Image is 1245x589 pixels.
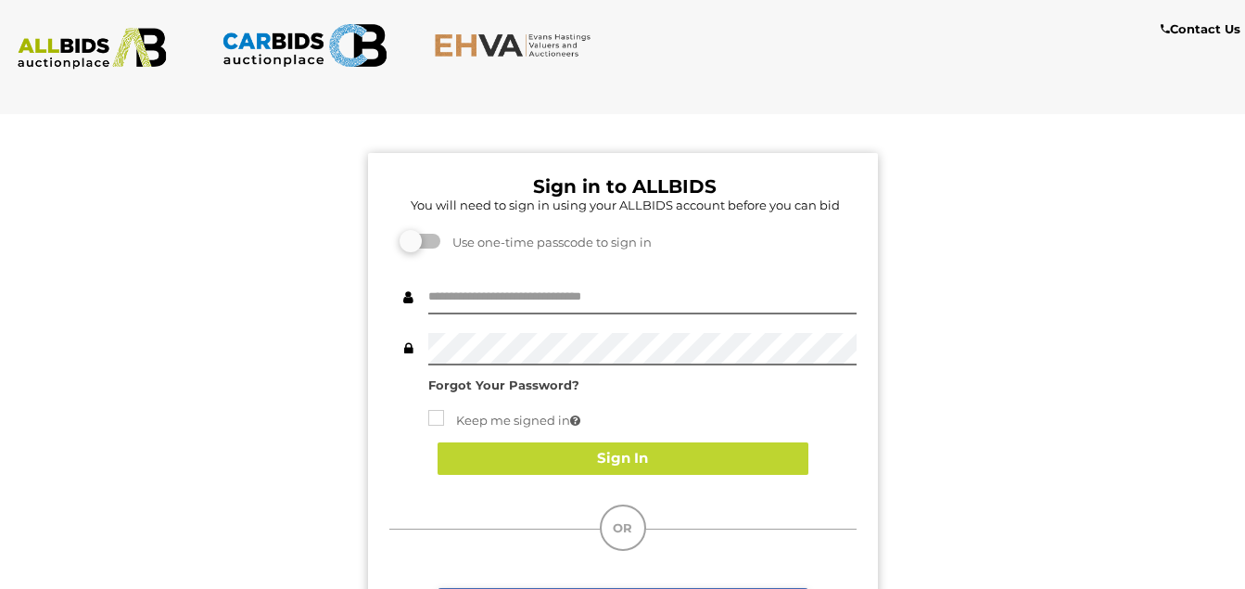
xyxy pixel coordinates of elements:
h5: You will need to sign in using your ALLBIDS account before you can bid [394,198,857,211]
img: CARBIDS.com.au [222,19,387,72]
b: Sign in to ALLBIDS [533,175,717,198]
button: Sign In [438,442,808,475]
img: EHVA.com.au [434,32,600,58]
img: ALLBIDS.com.au [9,28,175,70]
label: Keep me signed in [428,410,580,431]
b: Contact Us [1161,21,1240,36]
a: Contact Us [1161,19,1245,40]
div: OR [600,505,646,551]
a: Forgot Your Password? [428,378,579,392]
span: Use one-time passcode to sign in [443,235,652,250]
